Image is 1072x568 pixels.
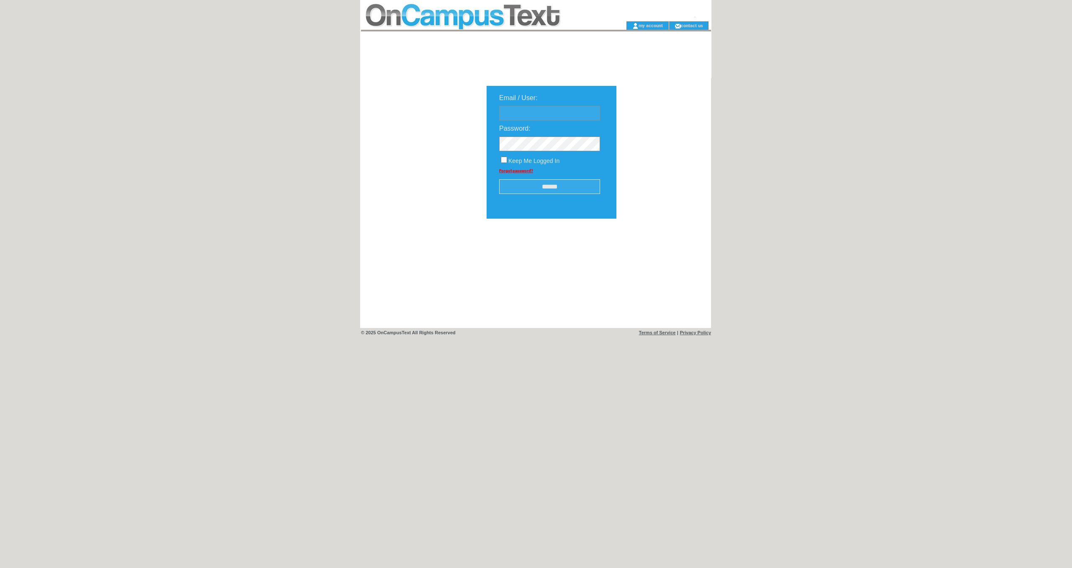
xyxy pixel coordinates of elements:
[641,240,683,250] img: transparent.png
[499,94,538,101] span: Email / User:
[681,23,703,28] a: contact us
[361,330,456,335] span: © 2025 OnCampusText All Rights Reserved
[639,23,663,28] a: my account
[508,157,559,164] span: Keep Me Logged In
[499,125,531,132] span: Password:
[680,330,711,335] a: Privacy Policy
[499,168,533,173] a: Forgot password?
[639,330,676,335] a: Terms of Service
[632,23,639,29] img: account_icon.gif
[675,23,681,29] img: contact_us_icon.gif
[677,330,678,335] span: |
